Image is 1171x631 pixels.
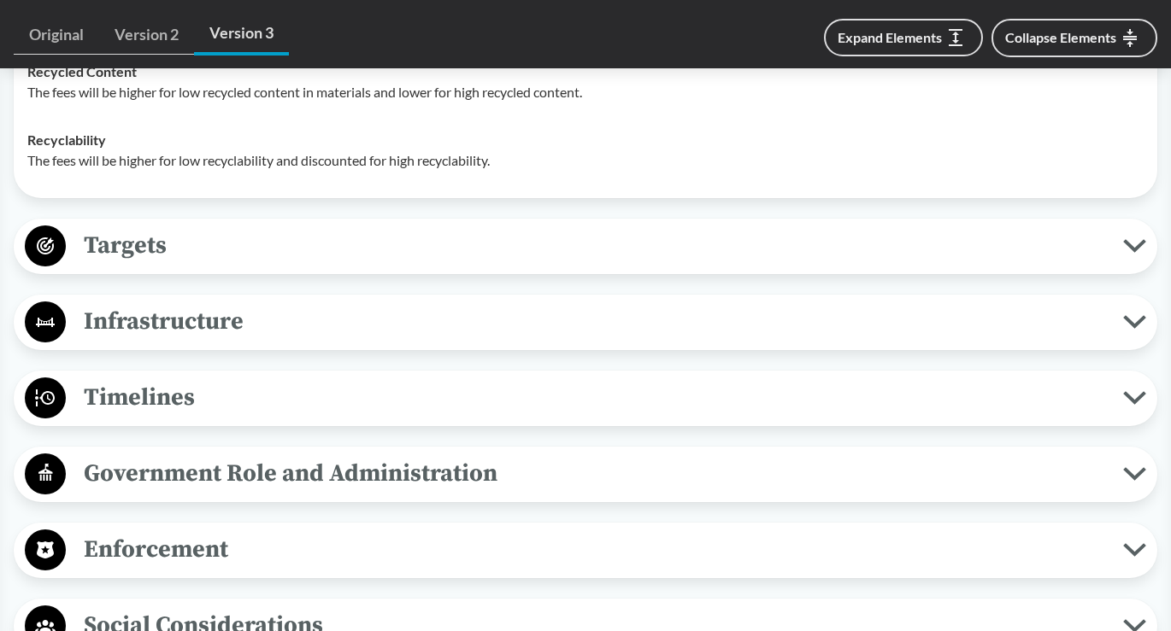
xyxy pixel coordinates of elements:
[27,82,1144,102] p: The fees will be higher for low recycled content in materials and lower for high recycled content.
[27,131,106,148] strong: Recyclability
[66,226,1123,265] span: Targets
[20,377,1151,420] button: Timelines
[66,378,1123,417] span: Timelines
[66,302,1123,341] span: Infrastructure
[66,454,1123,493] span: Government Role and Administration
[14,15,99,55] a: Original
[992,19,1157,57] button: Collapse Elements
[20,225,1151,268] button: Targets
[27,63,137,79] strong: Recycled Content
[20,301,1151,344] button: Infrastructure
[194,14,289,56] a: Version 3
[99,15,194,55] a: Version 2
[66,530,1123,569] span: Enforcement
[20,453,1151,496] button: Government Role and Administration
[20,529,1151,572] button: Enforcement
[27,150,1144,171] p: The fees will be higher for low recyclability and discounted for high recyclability.
[824,19,983,56] button: Expand Elements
